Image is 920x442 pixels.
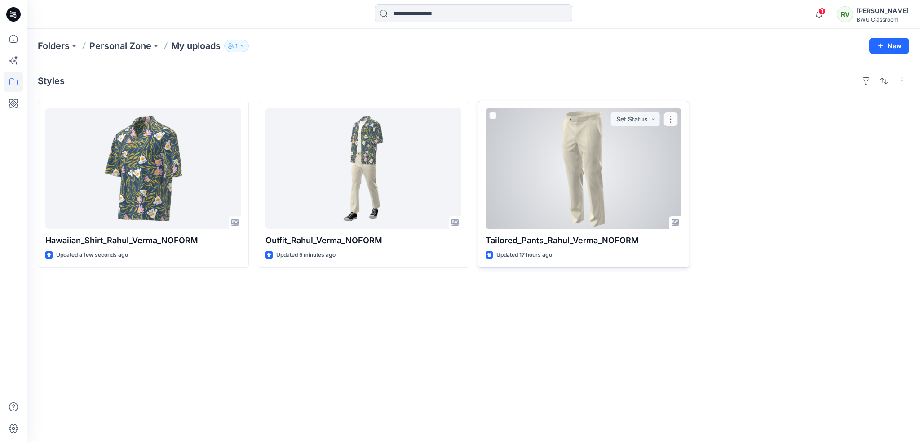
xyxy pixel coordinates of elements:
p: Updated 5 minutes ago [276,250,336,260]
a: Hawaiian_Shirt_Rahul_Verma_NOFORM [45,108,241,229]
button: 1 [224,40,249,52]
a: Outfit_Rahul_Verma_NOFORM [265,108,461,229]
p: My uploads [171,40,221,52]
span: 1 [818,8,826,15]
p: Outfit_Rahul_Verma_NOFORM [265,234,461,247]
h4: Styles [38,76,65,86]
p: Updated 17 hours ago [496,250,552,260]
a: Personal Zone [89,40,151,52]
p: Tailored_Pants_Rahul_Verma_NOFORM [486,234,681,247]
div: [PERSON_NAME] [857,5,909,16]
p: Hawaiian_Shirt_Rahul_Verma_NOFORM [45,234,241,247]
div: RV [837,6,853,22]
p: 1 [235,41,238,51]
p: Updated a few seconds ago [56,250,128,260]
a: Tailored_Pants_Rahul_Verma_NOFORM [486,108,681,229]
a: Folders [38,40,70,52]
button: New [869,38,909,54]
div: BWU Classroom [857,16,909,23]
